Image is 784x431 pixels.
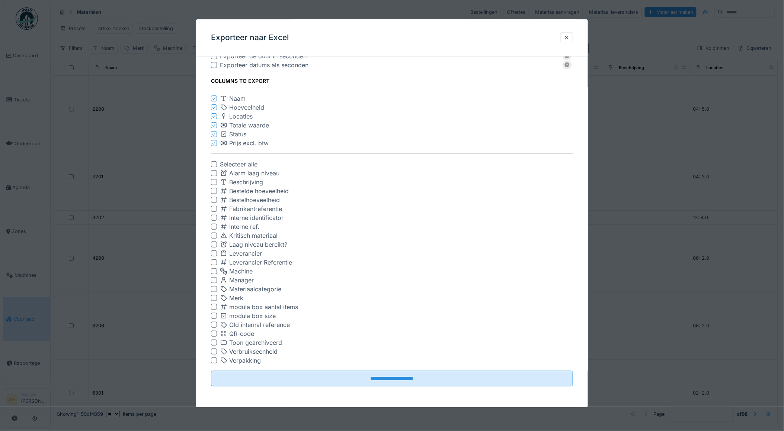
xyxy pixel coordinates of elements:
h3: Exporteer naar Excel [211,33,289,42]
div: Machine [220,267,253,276]
div: Kritisch materiaal [220,231,278,240]
div: Bestelhoeveelheid [220,195,280,204]
div: Alarm laag niveau [220,169,279,178]
div: modula box size [220,311,276,320]
div: Manager [220,276,254,285]
div: Materiaalcategorie [220,285,281,294]
div: Columns to export [211,75,269,88]
div: Interne ref. [220,222,259,231]
div: Beschrijving [220,178,263,187]
div: Laag niveau bereikt? [220,240,287,249]
fieldset: Exporteer 4859 items [211,36,573,392]
div: Locaties [220,112,253,121]
div: Naam [220,94,246,103]
div: Old internal reference [220,320,290,329]
div: Leverancier Referentie [220,258,292,267]
div: Selecteer alle [220,160,257,169]
div: Verpakking [220,356,261,365]
div: Interne identificator [220,213,284,222]
div: modula box aantal items [220,302,298,311]
div: Totale waarde [220,121,269,130]
div: Verbruikseenheid [220,347,278,356]
div: QR-code [220,329,254,338]
div: Toon gearchiveerd [220,338,282,347]
div: Status [220,130,246,139]
div: Leverancier [220,249,262,258]
div: Merk [220,294,243,302]
div: Prijs excl. btw [220,139,269,148]
div: Hoeveelheid [220,103,264,112]
div: Fabrikantreferentie [220,204,282,213]
div: Exporteer datums als seconden [220,61,559,69]
div: Bestelde hoeveelheid [220,187,289,195]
